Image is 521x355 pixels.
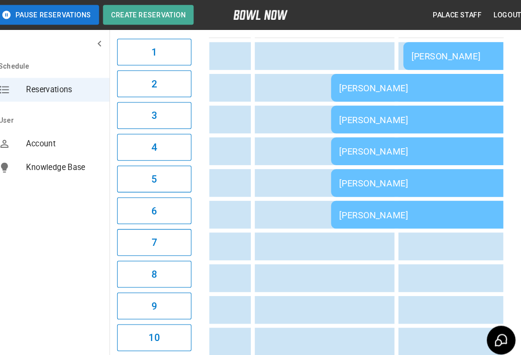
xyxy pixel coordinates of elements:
h6: 4 [157,136,162,151]
button: 9 [123,285,196,311]
button: 4 [123,130,196,156]
button: Palace Staff [427,6,482,24]
button: 7 [123,223,196,249]
span: Reservations [35,82,108,93]
button: 10 [123,316,196,342]
h6: 5 [157,167,162,182]
button: 2 [123,69,196,95]
h6: 7 [157,228,162,244]
h6: 6 [157,198,162,213]
button: 3 [123,99,196,126]
h6: 9 [157,290,162,306]
span: Account [35,134,108,146]
button: 6 [123,192,196,218]
h6: 2 [157,74,162,89]
h6: 1 [157,43,162,58]
h6: 8 [157,259,162,275]
button: Pause Reservations [5,5,106,24]
button: Create Reservation [110,5,198,24]
button: 1 [123,38,196,64]
span: Knowledge Base [35,157,108,169]
img: logo [236,10,289,19]
button: Logout [486,6,521,24]
h6: 3 [157,105,162,120]
h6: 10 [154,321,165,337]
button: 8 [123,254,196,280]
button: 5 [123,161,196,187]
